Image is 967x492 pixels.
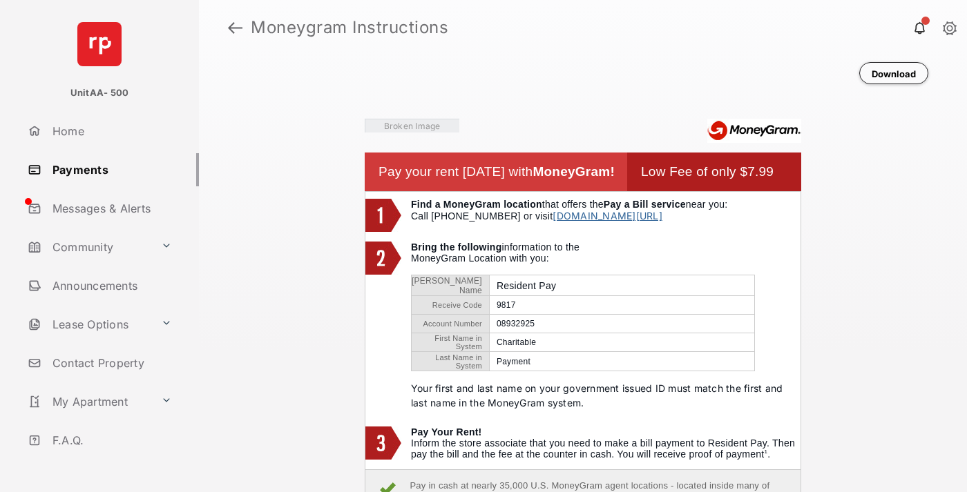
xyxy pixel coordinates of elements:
td: that offers the near you: Call [PHONE_NUMBER] or visit [411,199,801,235]
td: Last Name in System [412,352,489,371]
td: 08932925 [489,315,754,333]
td: Charitable [489,333,754,352]
a: Messages & Alerts [22,192,199,225]
td: Pay your rent [DATE] with [379,152,627,191]
img: Moneygram [707,119,801,143]
strong: Moneygram Instructions [251,19,448,36]
b: Find a MoneyGram location [411,199,542,210]
a: My Apartment [22,385,155,418]
b: Pay a Bill service [604,199,686,210]
a: Payments [22,153,199,186]
td: 9817 [489,296,754,315]
p: UnitAA- 500 [70,86,129,100]
a: Lease Options [22,308,155,341]
td: Low Fee of only $7.99 [641,152,787,191]
td: Account Number [412,315,489,333]
a: Contact Property [22,346,199,380]
b: Pay Your Rent! [411,426,482,437]
button: Download [859,62,928,84]
td: Resident Pay [489,275,754,296]
td: First Name in System [412,333,489,352]
img: svg+xml;base64,PHN2ZyB4bWxucz0iaHR0cDovL3d3dy53My5vcmcvMjAwMC9zdmciIHdpZHRoPSI2NCIgaGVpZ2h0PSI2NC... [77,22,122,66]
b: MoneyGram! [533,164,615,179]
td: information to the MoneyGram Location with you: [411,242,801,420]
td: Inform the store associate that you need to make a bill payment to Resident Pay. Then pay the bil... [411,426,801,462]
a: [DOMAIN_NAME][URL] [553,210,662,222]
img: 1 [365,199,401,232]
td: Receive Code [412,296,489,315]
a: F.A.Q. [22,424,199,457]
b: Bring the following [411,242,501,253]
p: Your first and last name on your government issued ID must match the first and last name in the M... [411,381,801,410]
a: Home [22,115,199,148]
a: Community [22,230,155,264]
img: Vaibhav Square [365,119,459,132]
td: Payment [489,352,754,371]
img: 3 [365,426,401,460]
img: 2 [365,242,401,275]
sup: 1 [764,449,767,455]
a: Announcements [22,269,199,302]
td: [PERSON_NAME] Name [412,275,489,296]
